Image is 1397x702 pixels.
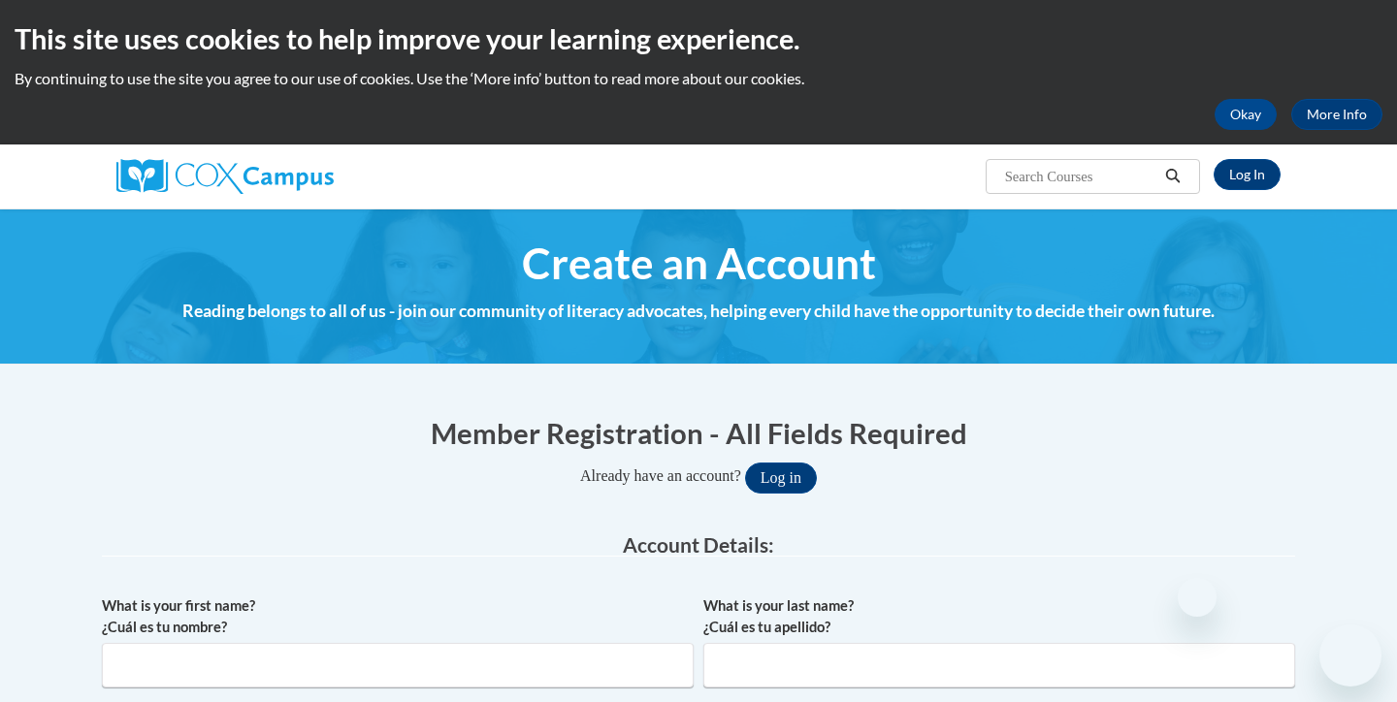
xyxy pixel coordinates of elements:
[623,532,774,557] span: Account Details:
[1214,159,1281,190] a: Log In
[1178,578,1217,617] iframe: Close message
[102,413,1295,453] h1: Member Registration - All Fields Required
[102,299,1295,324] h4: Reading belongs to all of us - join our community of literacy advocates, helping every child have...
[1003,165,1158,188] input: Search Courses
[102,643,694,687] input: Metadata input
[102,595,694,638] label: What is your first name? ¿Cuál es tu nombre?
[522,238,876,289] span: Create an Account
[703,595,1295,638] label: What is your last name? ¿Cuál es tu apellido?
[745,463,817,494] button: Log in
[116,159,334,194] img: Cox Campus
[15,68,1382,89] p: By continuing to use the site you agree to our use of cookies. Use the ‘More info’ button to read...
[1319,624,1381,686] iframe: Button to launch messaging window
[1291,99,1382,130] a: More Info
[15,19,1382,58] h2: This site uses cookies to help improve your learning experience.
[580,467,741,484] span: Already have an account?
[703,643,1295,687] input: Metadata input
[1158,165,1187,188] button: Search
[1215,99,1277,130] button: Okay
